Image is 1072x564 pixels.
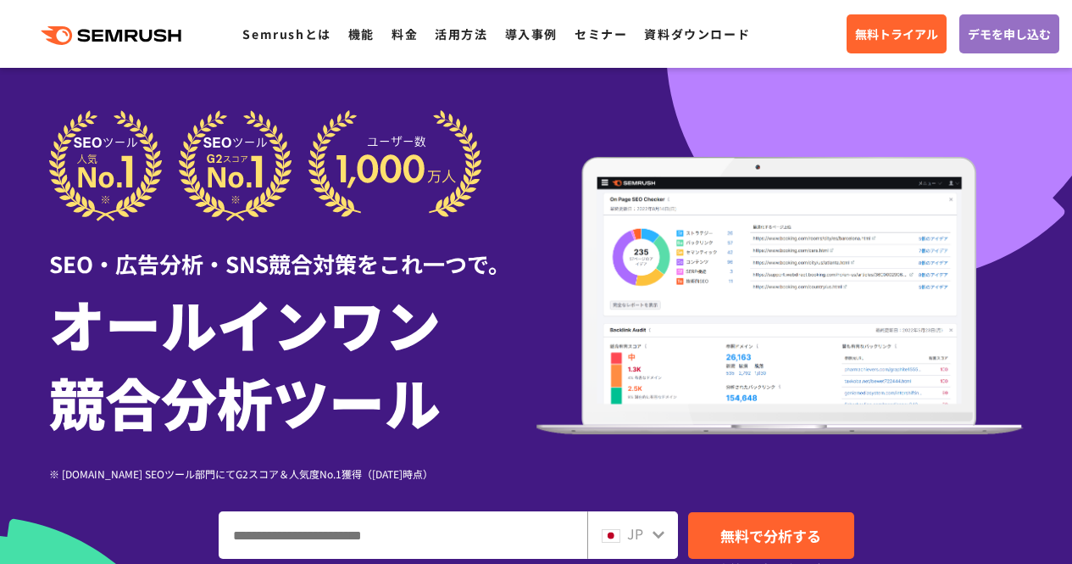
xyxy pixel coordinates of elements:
a: 料金 [392,25,418,42]
a: 無料で分析する [688,512,854,559]
div: ※ [DOMAIN_NAME] SEOツール部門にてG2スコア＆人気度No.1獲得（[DATE]時点） [49,466,536,482]
span: 無料で分析する [720,525,821,546]
a: Semrushとは [242,25,330,42]
span: デモを申し込む [968,25,1051,43]
div: SEO・広告分析・SNS競合対策をこれ一つで。 [49,221,536,280]
a: 活用方法 [435,25,487,42]
a: 無料トライアル [847,14,947,53]
a: セミナー [575,25,627,42]
a: 導入事例 [505,25,558,42]
input: ドメイン、キーワードまたはURLを入力してください [219,512,586,558]
a: 資料ダウンロード [644,25,750,42]
a: デモを申し込む [959,14,1059,53]
h1: オールインワン 競合分析ツール [49,284,536,440]
span: 無料トライアル [855,25,938,43]
a: 機能 [348,25,375,42]
span: JP [627,523,643,544]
